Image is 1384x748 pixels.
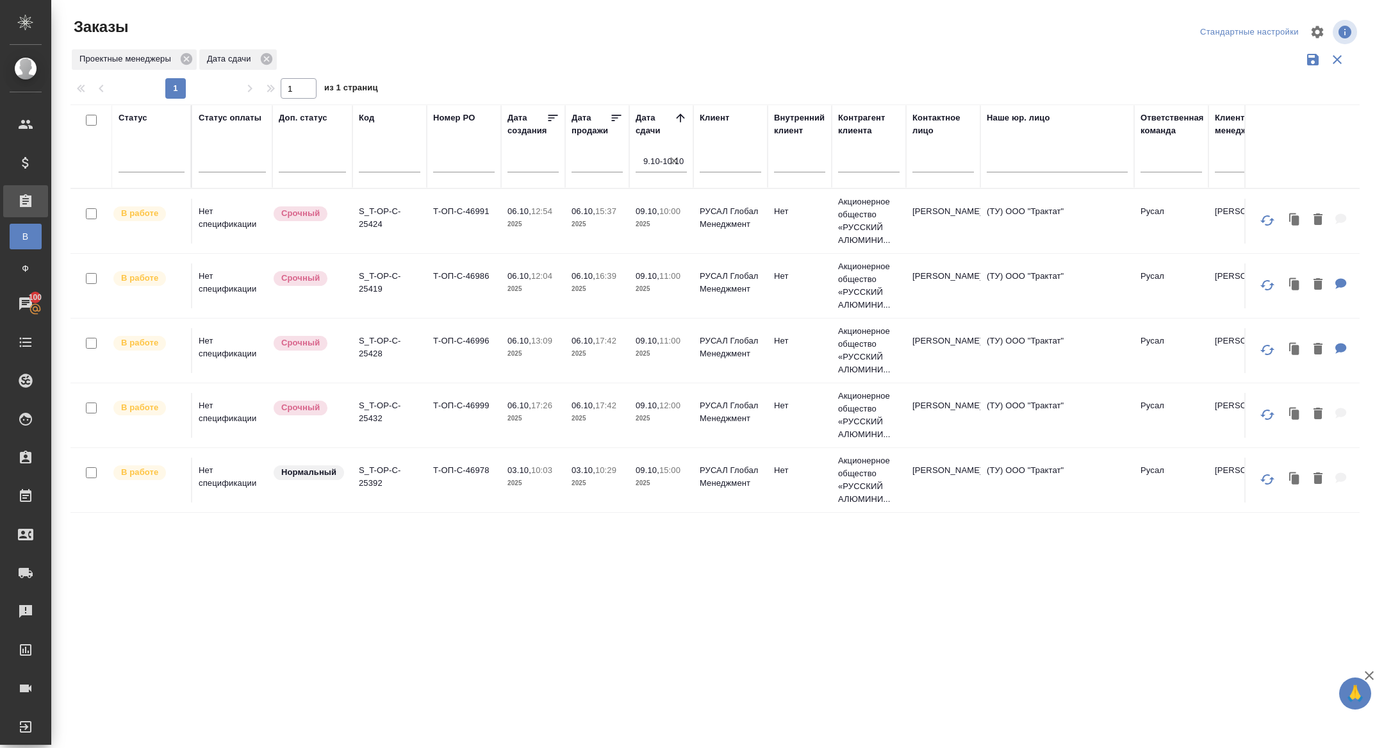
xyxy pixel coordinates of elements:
[1344,680,1366,707] span: 🙏
[774,464,825,477] p: Нет
[1252,270,1283,301] button: Обновить
[700,399,761,425] p: РУСАЛ Глобал Менеджмент
[659,465,680,475] p: 15:00
[906,393,980,438] td: [PERSON_NAME]
[10,256,42,281] a: Ф
[906,263,980,308] td: [PERSON_NAME]
[272,205,346,222] div: Выставляется автоматически, если на указанный объем услуг необходимо больше времени в стандартном...
[636,218,687,231] p: 2025
[272,335,346,352] div: Выставляется автоматически, если на указанный объем услуг необходимо больше времени в стандартном...
[838,390,900,441] p: Акционерное общество «РУССКИЙ АЛЮМИНИ...
[192,263,272,308] td: Нет спецификации
[906,199,980,244] td: [PERSON_NAME]
[636,206,659,216] p: 09.10,
[1208,458,1283,503] td: [PERSON_NAME]
[700,270,761,295] p: РУСАЛ Глобал Менеджмент
[531,271,552,281] p: 12:04
[659,206,680,216] p: 10:00
[359,399,420,425] p: S_T-OP-C-25432
[507,477,559,490] p: 2025
[16,262,35,275] span: Ф
[121,337,158,349] p: В работе
[427,458,501,503] td: Т-ОП-С-46978
[359,335,420,360] p: S_T-OP-C-25428
[572,477,623,490] p: 2025
[774,399,825,412] p: Нет
[3,288,48,320] a: 100
[121,207,158,220] p: В работе
[359,464,420,490] p: S_T-OP-C-25392
[659,271,680,281] p: 11:00
[1307,207,1329,233] button: Удалить
[572,283,623,295] p: 2025
[112,205,185,222] div: Выставляет ПМ после принятия заказа от КМа
[1134,328,1208,373] td: Русал
[507,271,531,281] p: 06.10,
[281,337,320,349] p: Срочный
[281,401,320,414] p: Срочный
[427,393,501,438] td: Т-ОП-С-46999
[199,49,277,70] div: Дата сдачи
[199,112,261,124] div: Статус оплаты
[192,393,272,438] td: Нет спецификации
[70,17,128,37] span: Заказы
[281,272,320,285] p: Срочный
[595,336,616,345] p: 17:42
[119,112,147,124] div: Статус
[980,263,1134,308] td: (ТУ) ООО "Трактат"
[121,401,158,414] p: В работе
[659,336,680,345] p: 11:00
[987,112,1050,124] div: Наше юр. лицо
[279,112,327,124] div: Доп. статус
[507,336,531,345] p: 06.10,
[1302,17,1333,47] span: Настроить таблицу
[636,271,659,281] p: 09.10,
[774,270,825,283] p: Нет
[572,412,623,425] p: 2025
[1283,401,1307,428] button: Клонировать
[1307,466,1329,492] button: Удалить
[1208,393,1283,438] td: [PERSON_NAME]
[838,112,900,137] div: Контрагент клиента
[572,465,595,475] p: 03.10,
[659,401,680,410] p: 12:00
[1301,47,1325,72] button: Сохранить фильтры
[427,263,501,308] td: Т-ОП-С-46986
[636,336,659,345] p: 09.10,
[1134,393,1208,438] td: Русал
[1307,272,1329,298] button: Удалить
[774,112,825,137] div: Внутренний клиент
[906,458,980,503] td: [PERSON_NAME]
[272,399,346,417] div: Выставляется автоматически, если на указанный объем услуг необходимо больше времени в стандартном...
[1252,464,1283,495] button: Обновить
[272,270,346,287] div: Выставляется автоматически, если на указанный объем услуг необходимо больше времени в стандартном...
[359,112,374,124] div: Код
[112,270,185,287] div: Выставляет ПМ после принятия заказа от КМа
[192,199,272,244] td: Нет спецификации
[636,112,674,137] div: Дата сдачи
[912,112,974,137] div: Контактное лицо
[359,270,420,295] p: S_T-OP-C-25419
[281,207,320,220] p: Срочный
[636,465,659,475] p: 09.10,
[531,465,552,475] p: 10:03
[980,328,1134,373] td: (ТУ) ООО "Трактат"
[700,205,761,231] p: РУСАЛ Глобал Менеджмент
[700,335,761,360] p: РУСАЛ Глобал Менеджмент
[636,347,687,360] p: 2025
[1283,272,1307,298] button: Клонировать
[636,283,687,295] p: 2025
[1208,199,1283,244] td: [PERSON_NAME]
[595,206,616,216] p: 15:37
[774,205,825,218] p: Нет
[1197,22,1302,42] div: split button
[112,399,185,417] div: Выставляет ПМ после принятия заказа от КМа
[112,335,185,352] div: Выставляет ПМ после принятия заказа от КМа
[10,224,42,249] a: В
[72,49,197,70] div: Проектные менеджеры
[324,80,378,99] span: из 1 страниц
[359,205,420,231] p: S_T-OP-C-25424
[507,401,531,410] p: 06.10,
[1325,47,1349,72] button: Сбросить фильтры
[21,291,50,304] span: 100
